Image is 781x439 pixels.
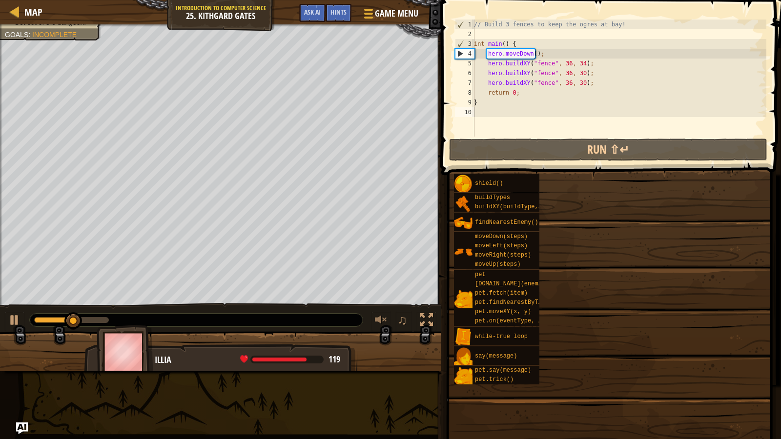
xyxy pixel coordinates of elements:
[398,313,408,327] span: ♫
[375,7,418,20] span: Game Menu
[455,59,474,68] div: 5
[5,31,28,39] span: Goals
[475,219,538,226] span: findNearestEnemy()
[240,355,340,364] div: health: 119 / 152
[454,328,473,346] img: portrait.png
[454,214,473,232] img: portrait.png
[475,271,486,278] span: pet
[454,290,473,308] img: portrait.png
[455,68,474,78] div: 6
[417,311,436,331] button: Toggle fullscreen
[28,31,32,39] span: :
[454,175,473,193] img: portrait.png
[455,39,474,49] div: 3
[475,333,528,340] span: while-true loop
[475,180,503,187] span: shield()
[455,78,474,88] div: 7
[454,242,473,261] img: portrait.png
[454,194,473,213] img: portrait.png
[455,88,474,98] div: 8
[475,252,531,259] span: moveRight(steps)
[475,194,510,201] span: buildTypes
[455,49,474,59] div: 4
[454,367,473,385] img: portrait.png
[475,318,566,324] span: pet.on(eventType, handler)
[396,311,412,331] button: ♫
[299,4,326,22] button: Ask AI
[475,308,531,315] span: pet.moveXY(x, y)
[304,7,321,17] span: Ask AI
[16,422,28,434] button: Ask AI
[455,107,474,117] div: 10
[475,203,559,210] span: buildXY(buildType, x, y)
[475,280,545,287] span: [DOMAIN_NAME](enemy)
[455,98,474,107] div: 9
[475,299,570,306] span: pet.findNearestByType(type)
[329,353,340,365] span: 119
[449,139,767,161] button: Run ⇧↵
[97,325,153,379] img: thang_avatar_frame.png
[371,311,391,331] button: Adjust volume
[24,5,42,19] span: Map
[475,290,528,297] span: pet.fetch(item)
[20,5,42,19] a: Map
[475,353,517,359] span: say(message)
[5,311,24,331] button: Ctrl + P: Play
[475,376,514,383] span: pet.trick()
[330,7,347,17] span: Hints
[356,4,424,27] button: Game Menu
[475,233,528,240] span: moveDown(steps)
[155,354,348,366] div: Illia
[475,242,528,249] span: moveLeft(steps)
[32,31,77,39] span: Incomplete
[475,261,521,268] span: moveUp(steps)
[455,20,474,29] div: 1
[455,29,474,39] div: 2
[475,367,531,374] span: pet.say(message)
[454,347,473,366] img: portrait.png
